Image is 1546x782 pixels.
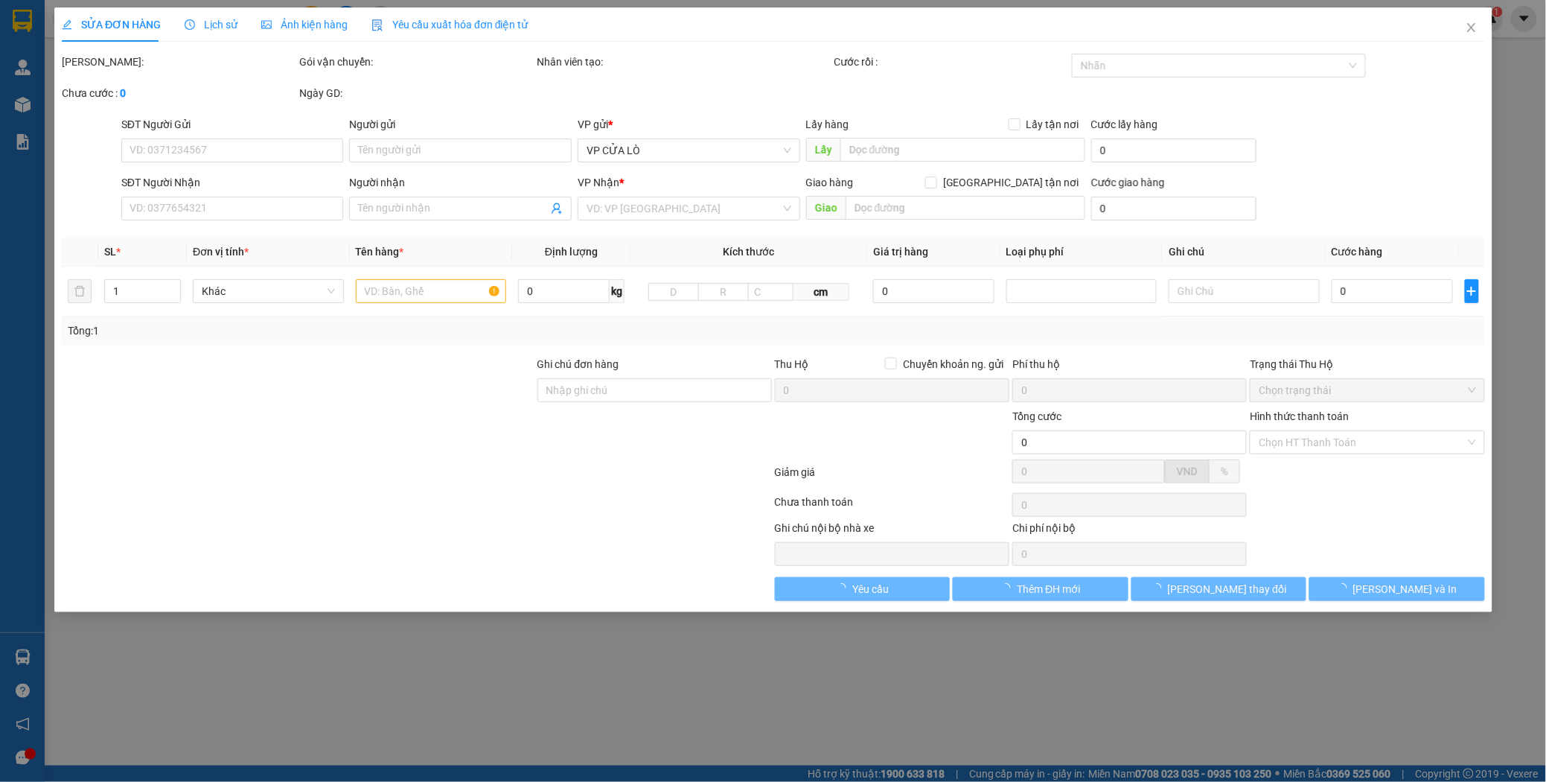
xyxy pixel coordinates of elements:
[62,19,161,31] span: SỬA ĐƠN HÀNG
[1450,7,1492,49] button: Close
[1337,583,1353,594] span: loading
[120,87,126,99] b: 0
[62,85,296,101] div: Chưa cước :
[748,283,793,301] input: C
[355,246,403,258] span: Tên hàng
[537,54,831,70] div: Nhân viên tạo:
[805,177,853,188] span: Giao hàng
[202,280,335,302] span: Khác
[1151,583,1167,594] span: loading
[834,54,1068,70] div: Cước rồi :
[1221,465,1228,477] span: %
[897,356,1009,372] span: Chuyển khoản ng. gửi
[537,378,771,402] input: Ghi chú đơn hàng
[551,203,563,214] span: user-add
[355,279,506,303] input: VD: Bàn, Ghế
[62,54,296,70] div: [PERSON_NAME]:
[371,19,528,31] span: Yêu cầu xuất hóa đơn điện tử
[1169,279,1320,303] input: Ghi Chú
[121,174,344,191] div: SĐT Người Nhận
[1091,197,1256,220] input: Cước giao hàng
[537,358,619,370] label: Ghi chú đơn hàng
[805,118,849,130] span: Lấy hàng
[349,116,572,133] div: Người gửi
[1309,577,1484,601] button: [PERSON_NAME] và In
[371,19,383,31] img: icon
[1017,581,1080,597] span: Thêm ĐH mới
[1332,246,1383,258] span: Cước hàng
[68,322,597,339] div: Tổng: 1
[1167,581,1286,597] span: [PERSON_NAME] thay đổi
[1012,410,1061,422] span: Tổng cước
[1091,177,1165,188] label: Cước giao hàng
[774,520,1009,542] div: Ghi chú nội bộ nhà xe
[68,279,92,303] button: delete
[953,577,1128,601] button: Thêm ĐH mới
[587,139,791,162] span: VP CỬA LÒ
[775,577,950,601] button: Yêu cầu
[349,174,572,191] div: Người nhận
[840,138,1085,162] input: Dọc đường
[1465,285,1478,297] span: plus
[937,174,1085,191] span: [GEOGRAPHIC_DATA] tận nơi
[1012,356,1247,378] div: Phí thu hộ
[852,581,889,597] span: Yêu cầu
[261,19,272,30] span: picture
[698,283,749,301] input: R
[723,246,774,258] span: Kích thước
[578,116,800,133] div: VP gửi
[1177,465,1198,477] span: VND
[773,494,1010,520] div: Chưa thanh toán
[1353,581,1457,597] span: [PERSON_NAME] và In
[1131,577,1306,601] button: [PERSON_NAME] thay đổi
[1091,139,1256,162] input: Cước lấy hàng
[1250,356,1484,372] div: Trạng thái Thu Hộ
[299,54,534,70] div: Gói vận chuyển:
[805,138,840,162] span: Lấy
[773,464,1010,490] div: Giảm giá
[648,283,699,301] input: D
[545,246,598,258] span: Định lượng
[1091,118,1158,130] label: Cước lấy hàng
[299,85,534,101] div: Ngày GD:
[103,246,115,258] span: SL
[62,19,72,30] span: edit
[1259,379,1475,401] span: Chọn trạng thái
[1000,583,1017,594] span: loading
[836,583,852,594] span: loading
[805,196,845,220] span: Giao
[610,279,625,303] span: kg
[1000,238,1163,267] th: Loại phụ phí
[873,246,928,258] span: Giá trị hàng
[185,19,237,31] span: Lịch sử
[845,196,1085,220] input: Dọc đường
[193,246,249,258] span: Đơn vị tính
[185,19,195,30] span: clock-circle
[261,19,348,31] span: Ảnh kiện hàng
[578,177,619,188] span: VP Nhận
[793,283,849,301] span: cm
[1465,22,1477,34] span: close
[774,358,808,370] span: Thu Hộ
[1020,116,1085,133] span: Lấy tận nơi
[121,116,344,133] div: SĐT Người Gửi
[1012,520,1247,542] div: Chi phí nội bộ
[1163,238,1326,267] th: Ghi chú
[1250,410,1349,422] label: Hình thức thanh toán
[1464,279,1478,303] button: plus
